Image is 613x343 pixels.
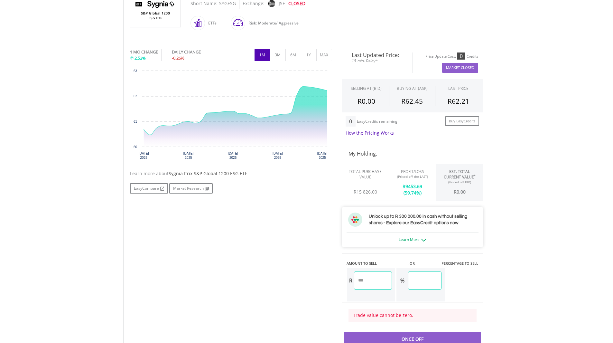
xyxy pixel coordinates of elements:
[394,174,431,179] div: (Priced off the LAST)
[401,97,423,106] span: R62.45
[316,49,332,61] button: MAX
[130,49,158,55] div: 1 MO CHANGE
[133,94,137,98] text: 62
[169,170,247,176] span: Sygnia Itrix S&P Global 1200 ESG ETF
[205,15,217,31] div: ETFs
[357,119,397,125] div: EasyCredits remaining
[183,152,193,159] text: [DATE] 2025
[347,261,377,266] label: AMOUNT TO SELL
[425,54,456,59] div: Price Update Cost:
[346,116,356,127] div: 0
[421,239,426,242] img: ec-arrow-down.png
[346,130,394,136] a: How the Pricing Works
[138,152,149,159] text: [DATE] 2025
[399,237,426,242] a: Learn More
[130,183,168,194] a: EasyCompare
[442,63,478,73] button: Market Closed
[317,152,327,159] text: [DATE] 2025
[133,69,137,73] text: 63
[445,116,479,126] a: Buy EasyCredits
[130,170,332,177] div: Learn more about
[169,183,213,194] a: Market Research
[285,49,301,61] button: 6M
[358,97,375,106] span: R0.00
[441,261,478,266] label: PERCENTAGE TO SELL
[351,86,382,91] div: SELLING AT (BID)
[404,183,423,196] span: 9453.69 (59.74%)
[394,169,431,174] div: Profit/Loss
[273,152,283,159] text: [DATE] 2025
[348,213,362,227] img: ec-flower.svg
[130,67,332,164] svg: Interactive chart
[394,179,431,196] div: R
[448,86,469,91] div: LAST PRICE
[245,15,299,31] div: Risk: Moderate/ Aggressive
[347,58,408,64] span: 15-min. Delay*
[270,49,286,61] button: 3M
[348,150,477,157] h4: My Holding:
[397,86,428,91] span: BUYING AT (ASK)
[133,145,137,149] text: 60
[347,272,354,290] div: R
[172,55,184,61] span: -0.26%
[448,97,469,106] span: R62.21
[135,55,146,61] span: 2.52%
[353,312,472,319] div: Trade value cannot be zero.
[441,169,478,180] div: Est. Total Current Value
[457,52,465,60] div: 0
[467,54,478,59] div: Credits
[441,184,478,195] div: R
[441,180,478,184] div: (Priced off BID)
[396,272,408,290] div: %
[369,213,477,226] h3: Unlock up to R 300 000.00 in cash without selling shares - Explore our EasyCredit options now
[354,189,377,195] span: R15 826.00
[133,120,137,123] text: 61
[255,49,270,61] button: 1M
[347,52,408,58] span: Last Updated Price:
[457,189,466,195] span: 0.00
[408,261,416,266] label: -OR-
[347,169,384,180] div: Total Purchase Value
[172,49,222,55] div: DAILY CHANGE
[130,67,332,164] div: Chart. Highcharts interactive chart.
[228,152,238,159] text: [DATE] 2025
[301,49,317,61] button: 1Y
